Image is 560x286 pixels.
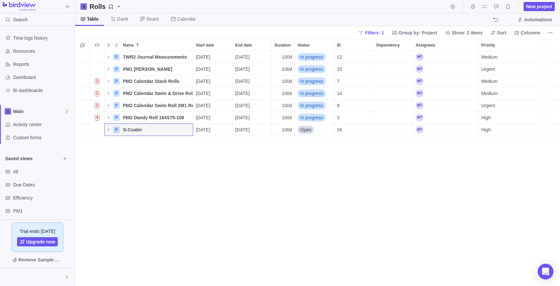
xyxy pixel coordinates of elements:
[117,16,128,22] span: Gantt
[497,29,506,36] span: Sort
[515,15,555,24] span: Automations
[295,51,334,63] div: Status
[295,75,334,87] div: In progress
[13,16,28,23] span: Search
[416,89,424,97] div: Wyatt Trostle
[334,63,374,75] div: ID
[546,28,555,37] span: More actions
[105,112,193,124] div: Name
[334,87,374,100] div: ID
[87,2,124,11] span: Rolls
[13,74,72,81] span: Dashboard
[113,114,120,121] div: P
[60,154,70,163] span: Browse views
[300,114,323,121] span: In progress
[233,63,272,75] div: End date
[374,51,413,63] div: Dependency
[468,5,477,10] a: Time logs
[300,78,323,85] span: In progress
[90,100,105,112] div: Trouble indication
[413,39,478,51] div: Assignees
[295,87,334,99] div: In progress
[123,54,187,60] span: 7WR2 Journal Measurements
[275,42,291,48] span: Duration
[416,77,424,85] div: Wyatt Trostle
[193,112,233,124] div: Start date
[295,100,334,112] div: Status
[113,66,120,72] div: P
[17,237,58,246] span: Upgrade now
[105,100,193,112] div: Name
[233,112,272,124] div: End date
[235,126,250,133] span: [DATE]
[120,100,193,111] div: PM2 Calendar Swim Roll 2M1 Replacement
[92,89,102,98] span: Number of activities at risk
[113,102,120,109] div: P
[87,16,99,22] span: Table
[90,87,105,100] div: Trouble indication
[337,42,341,48] span: ID
[479,87,544,100] div: Priority
[95,103,100,108] span: 2
[105,75,193,87] div: Name
[272,63,295,75] div: Duration
[13,87,72,94] span: BI dashboards
[113,126,120,133] div: P
[282,78,292,85] span: 100d
[481,66,495,72] span: Urgent
[92,113,102,122] span: Number of activities at risk
[481,42,495,48] span: Priority
[95,79,100,84] span: 2
[480,2,489,11] span: My assignments
[105,124,193,136] div: Name
[356,28,386,37] span: Filters: 1
[90,51,105,63] div: Trouble indication
[337,90,342,97] span: 14
[416,42,435,48] span: Assignees
[196,102,210,109] span: [DATE]
[524,2,555,11] span: New project
[92,77,102,86] span: Number of activities at risk
[13,168,72,175] span: All
[78,41,87,50] span: Selection mode
[374,100,413,112] div: Dependency
[374,63,413,75] div: Dependency
[13,35,72,41] span: Time logs history
[416,65,424,73] div: Wyatt Trostle
[334,124,373,136] div: 16
[413,75,479,87] div: Assignees
[413,87,479,100] div: Assignees
[282,90,292,97] span: 100d
[452,29,483,36] span: Show: 2 items
[298,42,310,48] span: Status
[120,112,193,124] div: PM2 Dandy Roll 184S75-108
[4,273,12,281] div: Wyatt Trostle
[481,90,498,97] span: Medium
[479,124,544,136] div: High
[479,51,544,63] div: Medium
[374,112,413,124] div: Dependency
[295,51,334,63] div: In progress
[295,63,334,75] div: Status
[334,100,373,111] div: 9
[334,75,374,87] div: ID
[479,87,544,99] div: Medium
[13,208,72,214] span: PM1
[374,75,413,87] div: Dependency
[334,75,373,87] div: 7
[235,102,250,109] span: [DATE]
[295,112,334,124] div: In progress
[526,3,552,10] span: New project
[120,75,193,87] div: PM2 Calendar Stack Rolls
[193,39,232,51] div: Start date
[295,87,334,100] div: Status
[120,87,193,99] div: PM2 Calendar Swim & Drive Roll Damage
[481,54,498,60] span: Medium
[492,5,501,10] a: Approval requests
[123,102,193,109] span: PM2 Calendar Swim Roll 2M1 Replacement
[272,87,295,100] div: Duration
[3,2,36,11] img: logo
[5,155,60,162] span: Saved views
[300,90,323,97] span: In progress
[481,78,498,85] span: Medium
